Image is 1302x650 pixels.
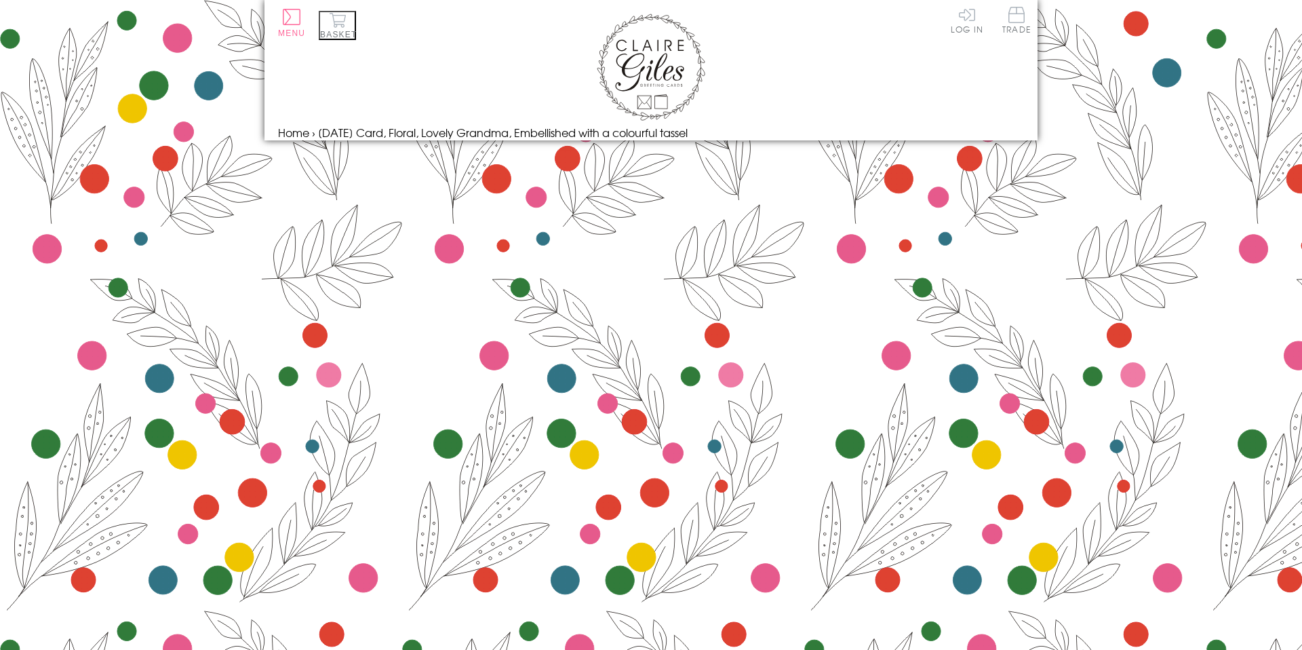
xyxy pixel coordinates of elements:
[312,124,315,140] span: ›
[278,124,1024,140] nav: breadcrumbs
[597,14,705,121] img: Claire Giles Greetings Cards
[318,124,688,140] span: [DATE] Card, Floral, Lovely Grandma, Embellished with a colourful tassel
[951,7,983,33] a: Log In
[278,124,309,140] a: Home
[1002,7,1031,36] a: Trade
[319,11,356,40] button: Basket
[1002,7,1031,33] span: Trade
[278,9,305,38] button: Menu
[278,28,305,38] span: Menu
